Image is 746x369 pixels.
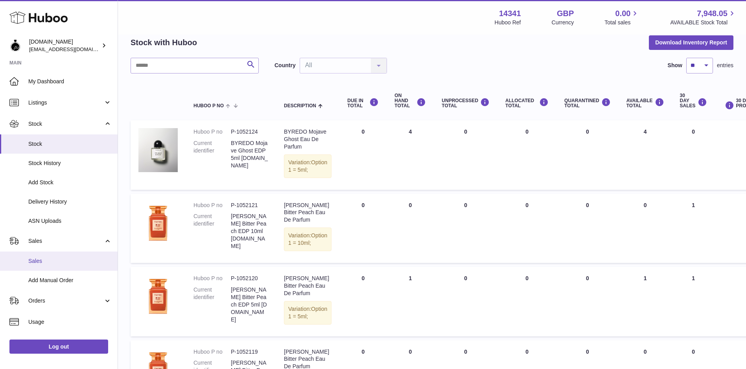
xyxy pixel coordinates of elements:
[28,179,112,186] span: Add Stock
[193,128,231,136] dt: Huboo P no
[28,257,112,265] span: Sales
[284,103,316,108] span: Description
[672,194,715,263] td: 1
[670,8,737,26] a: 7,948.05 AVAILABLE Stock Total
[284,301,332,325] div: Variation:
[193,275,231,282] dt: Huboo P no
[193,140,231,169] dt: Current identifier
[28,277,112,284] span: Add Manual Order
[394,93,426,109] div: ON HAND Total
[586,202,589,208] span: 0
[284,228,332,251] div: Variation:
[619,267,672,336] td: 1
[619,120,672,189] td: 4
[339,194,387,263] td: 0
[434,267,497,336] td: 0
[564,98,611,108] div: QUARANTINED Total
[138,202,178,241] img: product image
[193,103,224,108] span: Huboo P no
[138,275,178,314] img: product image
[28,198,112,206] span: Delivery History
[497,194,556,263] td: 0
[604,8,639,26] a: 0.00 Total sales
[231,213,268,250] dd: [PERSON_NAME] Bitter Peach EDP 10ml [DOMAIN_NAME]
[717,62,733,69] span: entries
[28,237,103,245] span: Sales
[672,267,715,336] td: 1
[231,348,268,356] dd: P-1052119
[29,46,116,52] span: [EMAIL_ADDRESS][DOMAIN_NAME]
[586,129,589,135] span: 0
[138,128,178,172] img: product image
[604,19,639,26] span: Total sales
[557,8,574,19] strong: GBP
[231,275,268,282] dd: P-1052120
[672,120,715,189] td: 0
[29,38,100,53] div: [DOMAIN_NAME]
[288,159,327,173] span: Option 1 = 5ml;
[193,348,231,356] dt: Huboo P no
[288,306,327,319] span: Option 1 = 5ml;
[28,160,112,167] span: Stock History
[231,202,268,209] dd: P-1052121
[495,19,521,26] div: Huboo Ref
[387,120,434,189] td: 4
[339,267,387,336] td: 0
[28,120,103,128] span: Stock
[434,194,497,263] td: 0
[552,19,574,26] div: Currency
[680,93,707,109] div: 30 DAY SALES
[28,78,112,85] span: My Dashboard
[28,297,103,305] span: Orders
[586,349,589,355] span: 0
[284,154,332,178] div: Variation:
[193,202,231,209] dt: Huboo P no
[284,128,332,151] div: BYREDO Mojave Ghost Eau De Parfum
[28,140,112,148] span: Stock
[339,120,387,189] td: 0
[28,217,112,225] span: ASN Uploads
[131,37,197,48] h2: Stock with Huboo
[231,140,268,169] dd: BYREDO Mojave Ghost EDP 5ml [DOMAIN_NAME]
[442,98,490,108] div: UNPROCESSED Total
[697,8,728,19] span: 7,948.05
[9,340,108,354] a: Log out
[28,99,103,106] span: Listings
[434,120,497,189] td: 0
[497,120,556,189] td: 0
[497,267,556,336] td: 0
[619,194,672,263] td: 0
[284,275,332,297] div: [PERSON_NAME] Bitter Peach Eau De Parfum
[28,318,112,326] span: Usage
[668,62,682,69] label: Show
[586,275,589,281] span: 0
[387,267,434,336] td: 1
[649,35,733,50] button: Download Inventory Report
[193,286,231,323] dt: Current identifier
[670,19,737,26] span: AVAILABLE Stock Total
[284,202,332,224] div: [PERSON_NAME] Bitter Peach Eau De Parfum
[387,194,434,263] td: 0
[505,98,549,108] div: ALLOCATED Total
[347,98,379,108] div: DUE IN TOTAL
[499,8,521,19] strong: 14341
[626,98,664,108] div: AVAILABLE Total
[231,286,268,323] dd: [PERSON_NAME] Bitter Peach EDP 5ml [DOMAIN_NAME]
[231,128,268,136] dd: P-1052124
[274,62,296,69] label: Country
[615,8,631,19] span: 0.00
[193,213,231,250] dt: Current identifier
[9,40,21,51] img: internalAdmin-14341@internal.huboo.com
